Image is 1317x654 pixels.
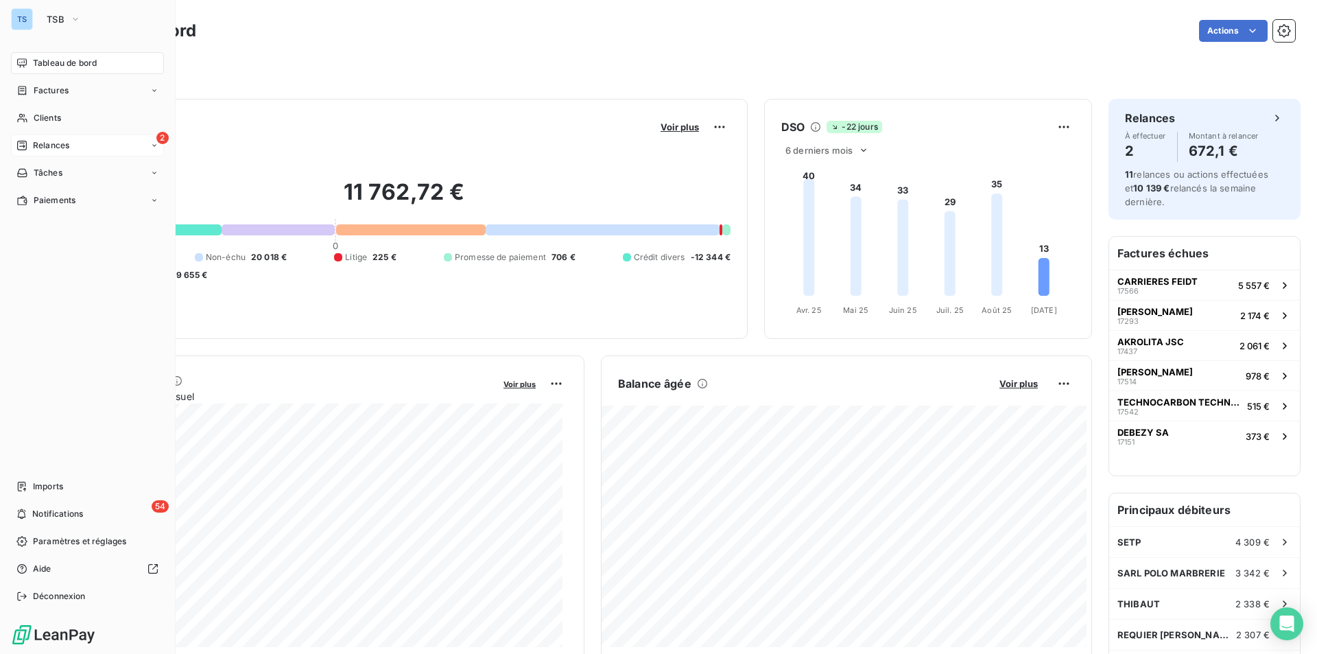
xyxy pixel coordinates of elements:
span: -12 344 € [691,251,731,264]
div: Open Intercom Messenger [1270,607,1303,640]
span: 17514 [1117,377,1137,386]
h6: Factures échues [1109,237,1300,270]
h4: 2 [1125,140,1166,162]
span: 0 [333,240,338,251]
span: 17437 [1117,347,1137,355]
button: Voir plus [995,377,1042,390]
span: THIBAUT [1117,598,1160,609]
span: Montant à relancer [1189,132,1259,140]
span: Factures [34,84,69,97]
tspan: Juin 25 [889,305,917,315]
span: 6 derniers mois [785,145,853,156]
span: Litige [345,251,367,264]
span: Tâches [34,167,62,179]
span: À effectuer [1125,132,1166,140]
div: TS [11,8,33,30]
span: 11 [1125,169,1133,180]
h6: Balance âgée [618,375,691,392]
span: 706 € [551,251,576,264]
span: 3 342 € [1235,568,1270,579]
span: 17566 [1117,287,1139,295]
span: -22 jours [827,121,881,133]
span: 4 309 € [1235,537,1270,548]
img: Logo LeanPay [11,624,96,646]
button: [PERSON_NAME]17514978 € [1109,360,1300,390]
span: 17293 [1117,317,1139,325]
span: Relances [33,139,69,152]
span: Paiements [34,194,75,207]
span: CARRIERES FEIDT [1117,276,1198,287]
span: SARL POLO MARBRERIE [1117,568,1225,579]
button: CARRIERES FEIDT175665 557 € [1109,270,1300,300]
span: AKROLITA JSC [1117,336,1184,347]
button: TECHNOCARBON TECHNOLOGIES FRANCE SAS17542515 € [1109,390,1300,421]
button: AKROLITA JSC174372 061 € [1109,330,1300,360]
span: Non-échu [206,251,246,264]
tspan: [DATE] [1031,305,1057,315]
span: 54 [152,500,169,513]
span: 978 € [1246,371,1270,382]
button: DEBEZY SA17151373 € [1109,421,1300,451]
span: -9 655 € [172,269,207,281]
a: Aide [11,558,164,580]
span: 225 € [372,251,396,264]
tspan: Avr. 25 [796,305,822,315]
span: 2 174 € [1240,310,1270,321]
span: Clients [34,112,61,124]
span: 2 338 € [1235,598,1270,609]
span: Notifications [32,508,83,520]
span: Chiffre d'affaires mensuel [78,389,494,404]
span: Voir plus [999,378,1038,389]
span: Promesse de paiement [455,251,546,264]
span: [PERSON_NAME] [1117,306,1193,317]
span: 17542 [1117,408,1139,416]
h6: DSO [781,119,805,135]
span: Paramètres et réglages [33,535,126,548]
span: SETP [1117,537,1141,548]
span: Crédit divers [634,251,685,264]
tspan: Août 25 [982,305,1012,315]
button: Voir plus [499,377,540,390]
span: TECHNOCARBON TECHNOLOGIES FRANCE SAS [1117,397,1242,408]
span: Voir plus [661,121,699,132]
span: DEBEZY SA [1117,427,1169,438]
span: Imports [33,480,63,493]
span: TSB [47,14,64,25]
span: 10 139 € [1133,183,1170,194]
button: Actions [1199,20,1268,42]
span: Aide [33,563,51,575]
span: 2 061 € [1239,340,1270,351]
span: 2 307 € [1236,629,1270,640]
h6: Principaux débiteurs [1109,493,1300,526]
h4: 672,1 € [1189,140,1259,162]
span: [PERSON_NAME] [1117,366,1193,377]
span: Tableau de bord [33,57,97,69]
button: [PERSON_NAME]172932 174 € [1109,300,1300,330]
button: Voir plus [656,121,703,133]
span: 5 557 € [1238,280,1270,291]
tspan: Mai 25 [843,305,868,315]
span: relances ou actions effectuées et relancés la semaine dernière. [1125,169,1268,207]
h2: 11 762,72 € [78,178,731,220]
span: 17151 [1117,438,1135,446]
span: 373 € [1246,431,1270,442]
tspan: Juil. 25 [936,305,964,315]
span: 20 018 € [251,251,287,264]
span: 2 [156,132,169,144]
span: Voir plus [503,379,536,389]
h6: Relances [1125,110,1175,126]
span: REQUIER [PERSON_NAME] [1117,629,1236,640]
span: Déconnexion [33,590,86,603]
span: 515 € [1247,401,1270,412]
